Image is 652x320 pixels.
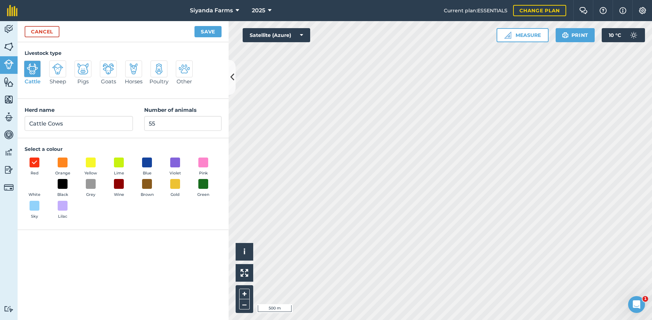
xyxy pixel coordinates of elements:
[241,269,248,277] img: Four arrows, one pointing top left, one top right, one bottom right and the last bottom left
[28,192,40,198] span: White
[497,28,549,42] button: Measure
[4,129,14,140] img: svg+xml;base64,PD94bWwgdmVyc2lvbj0iMS4wIiBlbmNvZGluZz0idXRmLTgiPz4KPCEtLSBHZW5lcmF0b3I6IEFkb2JlIE...
[58,213,67,220] span: Lilac
[137,179,157,198] button: Brown
[25,77,40,86] span: Cattle
[609,28,621,42] span: 10 ° C
[239,299,250,309] button: –
[55,170,70,177] span: Orange
[77,63,89,75] img: svg+xml;base64,PD94bWwgdmVyc2lvbj0iMS4wIiBlbmNvZGluZz0idXRmLTgiPz4KPCEtLSBHZW5lcmF0b3I6IEFkb2JlIE...
[4,183,14,192] img: svg+xml;base64,PD94bWwgdmVyc2lvbj0iMS4wIiBlbmNvZGluZz0idXRmLTgiPz4KPCEtLSBHZW5lcmF0b3I6IEFkb2JlIE...
[77,77,89,86] span: Pigs
[31,170,39,177] span: Red
[4,94,14,105] img: svg+xml;base64,PHN2ZyB4bWxucz0iaHR0cDovL3d3dy53My5vcmcvMjAwMC9zdmciIHdpZHRoPSI1NiIgaGVpZ2h0PSI2MC...
[141,192,154,198] span: Brown
[444,7,507,14] span: Current plan : ESSENTIALS
[114,192,124,198] span: Wine
[128,63,139,75] img: svg+xml;base64,PD94bWwgdmVyc2lvbj0iMS4wIiBlbmNvZGluZz0idXRmLTgiPz4KPCEtLSBHZW5lcmF0b3I6IEFkb2JlIE...
[4,24,14,34] img: svg+xml;base64,PD94bWwgdmVyc2lvbj0iMS4wIiBlbmNvZGluZz0idXRmLTgiPz4KPCEtLSBHZW5lcmF0b3I6IEFkb2JlIE...
[153,63,165,75] img: svg+xml;base64,PD94bWwgdmVyc2lvbj0iMS4wIiBlbmNvZGluZz0idXRmLTgiPz4KPCEtLSBHZW5lcmF0b3I6IEFkb2JlIE...
[101,77,116,86] span: Goats
[81,158,101,177] button: Yellow
[4,77,14,87] img: svg+xml;base64,PHN2ZyB4bWxucz0iaHR0cDovL3d3dy53My5vcmcvMjAwMC9zdmciIHdpZHRoPSI1NiIgaGVpZ2h0PSI2MC...
[7,5,18,16] img: fieldmargin Logo
[513,5,566,16] a: Change plan
[236,243,253,261] button: i
[165,158,185,177] button: Violet
[239,289,250,299] button: +
[4,165,14,175] img: svg+xml;base64,PD94bWwgdmVyc2lvbj0iMS4wIiBlbmNvZGluZz0idXRmLTgiPz4KPCEtLSBHZW5lcmF0b3I6IEFkb2JlIE...
[627,28,641,42] img: svg+xml;base64,PD94bWwgdmVyc2lvbj0iMS4wIiBlbmNvZGluZz0idXRmLTgiPz4KPCEtLSBHZW5lcmF0b3I6IEFkb2JlIE...
[137,158,157,177] button: Blue
[25,146,63,152] strong: Select a colour
[619,6,626,15] img: svg+xml;base64,PHN2ZyB4bWxucz0iaHR0cDovL3d3dy53My5vcmcvMjAwMC9zdmciIHdpZHRoPSIxNyIgaGVpZ2h0PSIxNy...
[109,158,129,177] button: Lime
[556,28,595,42] button: Print
[599,7,607,14] img: A question mark icon
[4,306,14,312] img: svg+xml;base64,PD94bWwgdmVyc2lvbj0iMS4wIiBlbmNvZGluZz0idXRmLTgiPz4KPCEtLSBHZW5lcmF0b3I6IEFkb2JlIE...
[190,6,233,15] span: Siyanda Farms
[602,28,645,42] button: 10 °C
[170,170,181,177] span: Violet
[179,63,190,75] img: svg+xml;base64,PD94bWwgdmVyc2lvbj0iMS4wIiBlbmNvZGluZz0idXRmLTgiPz4KPCEtLSBHZW5lcmF0b3I6IEFkb2JlIE...
[193,179,213,198] button: Green
[50,77,66,86] span: Sheep
[504,32,511,39] img: Ruler icon
[562,31,569,39] img: svg+xml;base64,PHN2ZyB4bWxucz0iaHR0cDovL3d3dy53My5vcmcvMjAwMC9zdmciIHdpZHRoPSIxOSIgaGVpZ2h0PSIyNC...
[638,7,647,14] img: A cog icon
[149,77,168,86] span: Poultry
[628,296,645,313] iframe: Intercom live chat
[25,49,222,57] h4: Livestock type
[86,192,95,198] span: Grey
[31,213,38,220] span: Sky
[579,7,588,14] img: Two speech bubbles overlapping with the left bubble in the forefront
[4,59,14,69] img: svg+xml;base64,PD94bWwgdmVyc2lvbj0iMS4wIiBlbmNvZGluZz0idXRmLTgiPz4KPCEtLSBHZW5lcmF0b3I6IEFkb2JlIE...
[643,296,648,302] span: 1
[144,107,197,113] strong: Number of animals
[125,77,142,86] span: Horses
[25,107,55,113] strong: Herd name
[243,247,245,256] span: i
[53,179,72,198] button: Black
[4,147,14,158] img: svg+xml;base64,PD94bWwgdmVyc2lvbj0iMS4wIiBlbmNvZGluZz0idXRmLTgiPz4KPCEtLSBHZW5lcmF0b3I6IEFkb2JlIE...
[109,179,129,198] button: Wine
[103,63,114,75] img: svg+xml;base64,PD94bWwgdmVyc2lvbj0iMS4wIiBlbmNvZGluZz0idXRmLTgiPz4KPCEtLSBHZW5lcmF0b3I6IEFkb2JlIE...
[4,41,14,52] img: svg+xml;base64,PHN2ZyB4bWxucz0iaHR0cDovL3d3dy53My5vcmcvMjAwMC9zdmciIHdpZHRoPSI1NiIgaGVpZ2h0PSI2MC...
[25,26,59,37] a: Cancel
[197,192,209,198] span: Green
[53,158,72,177] button: Orange
[114,170,124,177] span: Lime
[194,26,222,37] button: Save
[143,170,152,177] span: Blue
[84,170,97,177] span: Yellow
[171,192,180,198] span: Gold
[252,6,265,15] span: 2025
[193,158,213,177] button: Pink
[52,63,63,75] img: svg+xml;base64,PD94bWwgdmVyc2lvbj0iMS4wIiBlbmNvZGluZz0idXRmLTgiPz4KPCEtLSBHZW5lcmF0b3I6IEFkb2JlIE...
[57,192,68,198] span: Black
[25,158,44,177] button: Red
[53,201,72,220] button: Lilac
[27,63,38,75] img: svg+xml;base64,PD94bWwgdmVyc2lvbj0iMS4wIiBlbmNvZGluZz0idXRmLTgiPz4KPCEtLSBHZW5lcmF0b3I6IEFkb2JlIE...
[31,158,38,167] img: svg+xml;base64,PHN2ZyB4bWxucz0iaHR0cDovL3d3dy53My5vcmcvMjAwMC9zdmciIHdpZHRoPSIxOCIgaGVpZ2h0PSIyNC...
[177,77,192,86] span: Other
[25,201,44,220] button: Sky
[81,179,101,198] button: Grey
[243,28,310,42] button: Satellite (Azure)
[25,179,44,198] button: White
[165,179,185,198] button: Gold
[199,170,208,177] span: Pink
[4,112,14,122] img: svg+xml;base64,PD94bWwgdmVyc2lvbj0iMS4wIiBlbmNvZGluZz0idXRmLTgiPz4KPCEtLSBHZW5lcmF0b3I6IEFkb2JlIE...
